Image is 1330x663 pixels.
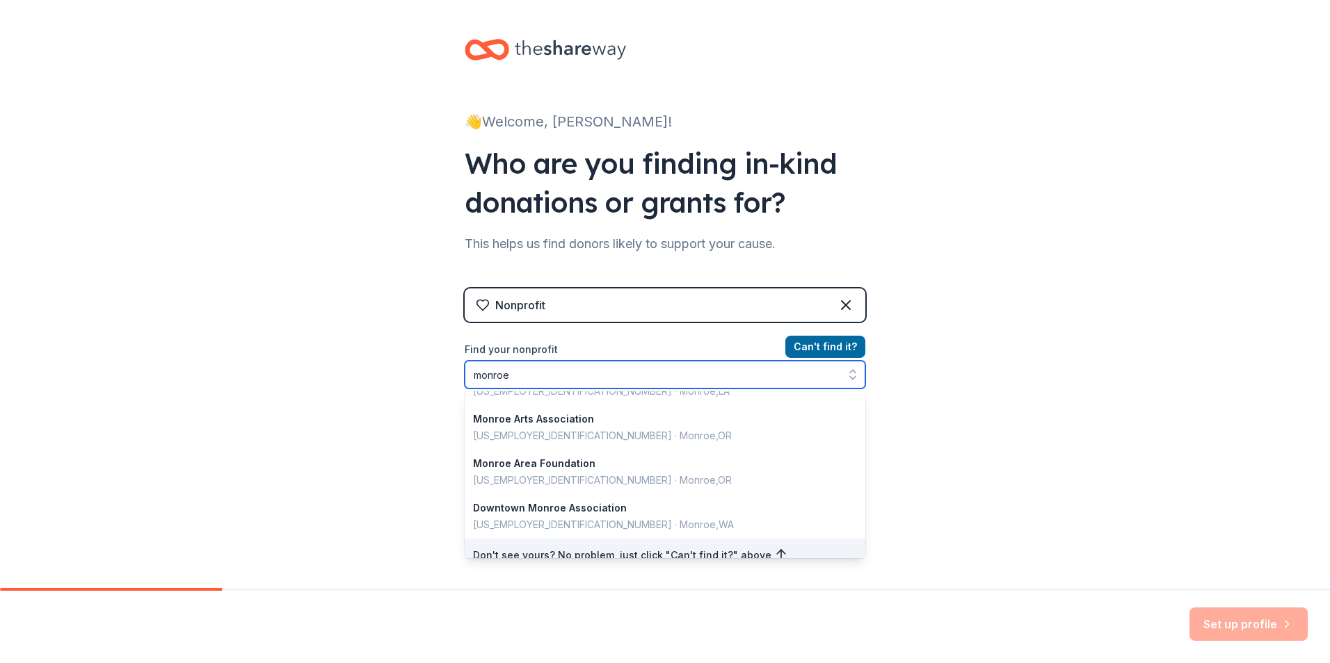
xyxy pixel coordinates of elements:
div: [US_EMPLOYER_IDENTIFICATION_NUMBER] · Monroe , LA [473,383,840,400]
div: [US_EMPLOYER_IDENTIFICATION_NUMBER] · Monroe , OR [473,472,840,489]
div: Monroe Area Foundation [473,455,840,472]
div: [US_EMPLOYER_IDENTIFICATION_NUMBER] · Monroe , OR [473,427,840,444]
div: Monroe Arts Association [473,411,840,427]
input: Search by name, EIN, or city [465,361,865,388]
div: [US_EMPLOYER_IDENTIFICATION_NUMBER] · Monroe , WA [473,516,840,533]
div: Downtown Monroe Association [473,500,840,516]
div: Don't see yours? No problem, just click "Can't find it?" above [465,539,865,572]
